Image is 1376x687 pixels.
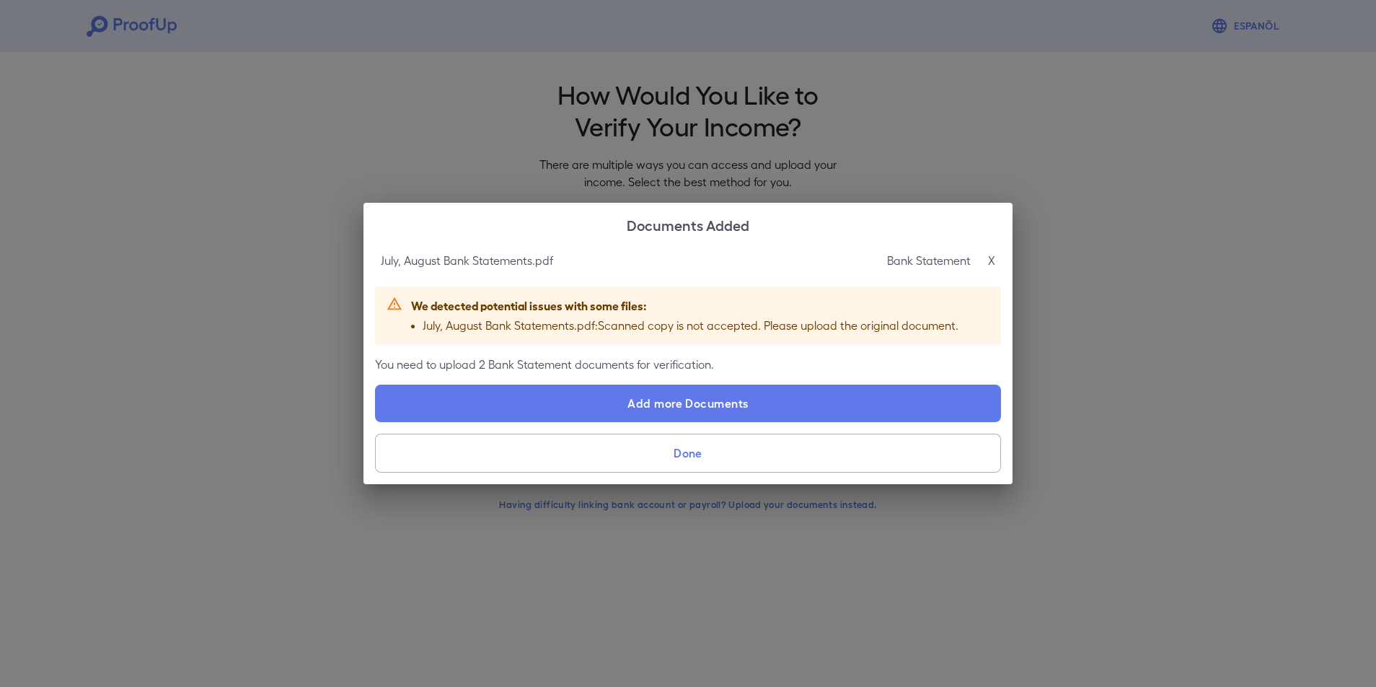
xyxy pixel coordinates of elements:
button: Done [375,434,1001,473]
p: X [988,252,995,269]
p: We detected potential issues with some files: [411,297,958,314]
p: You need to upload 2 Bank Statement documents for verification. [375,356,1001,373]
label: Add more Documents [375,385,1001,422]
p: July, August Bank Statements.pdf [381,252,553,269]
p: July, August Bank Statements.pdf : Scanned copy is not accepted. Please upload the original docum... [423,317,958,334]
p: Bank Statement [887,252,971,269]
h2: Documents Added [363,203,1013,246]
